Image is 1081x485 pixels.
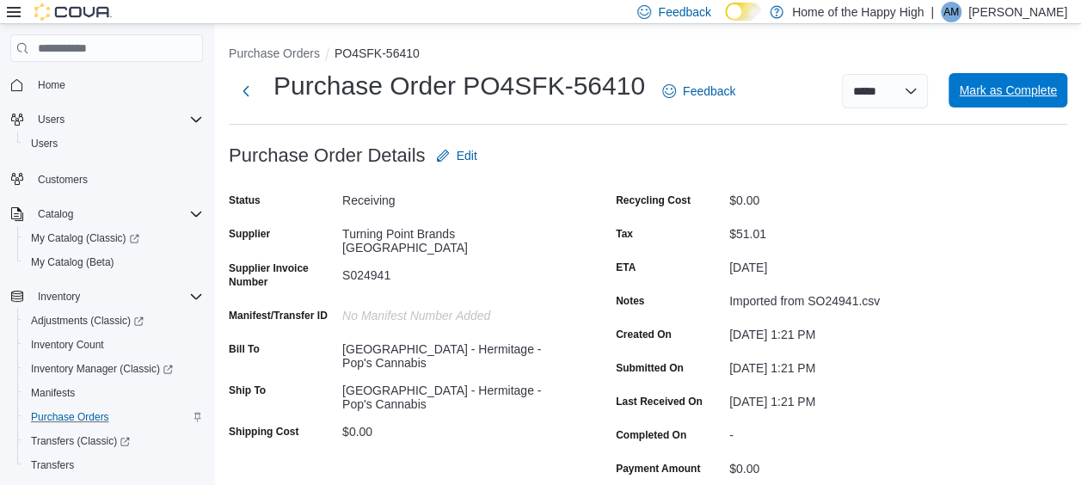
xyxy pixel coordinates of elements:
label: Bill To [229,342,260,356]
span: Home [31,74,203,95]
button: Next [229,74,263,108]
label: Notes [616,294,644,308]
button: Home [3,72,210,97]
label: Completed On [616,428,686,442]
h3: Purchase Order Details [229,145,426,166]
label: ETA [616,261,636,274]
button: Inventory [3,285,210,309]
span: Manifests [31,386,75,400]
button: Users [31,109,71,130]
a: Purchase Orders [24,407,116,427]
p: [PERSON_NAME] [968,2,1067,22]
label: Created On [616,328,672,341]
div: S024941 [342,261,573,282]
button: Inventory Count [17,333,210,357]
div: [DATE] [729,254,960,274]
span: Adjustments (Classic) [24,310,203,331]
span: Inventory Count [24,335,203,355]
div: [DATE] 1:21 PM [729,321,960,341]
span: Inventory Count [31,338,104,352]
a: Adjustments (Classic) [17,309,210,333]
button: Manifests [17,381,210,405]
a: Adjustments (Classic) [24,310,150,331]
span: Purchase Orders [24,407,203,427]
div: Turning Point Brands [GEOGRAPHIC_DATA] [342,220,573,255]
button: Mark as Complete [949,73,1067,107]
span: Adjustments (Classic) [31,314,144,328]
div: Alicia Mair [941,2,961,22]
span: Users [31,137,58,150]
button: Edit [429,138,484,173]
a: Inventory Count [24,335,111,355]
label: Supplier [229,227,270,241]
span: Transfers [24,455,203,476]
span: My Catalog (Beta) [31,255,114,269]
div: [GEOGRAPHIC_DATA] - Hermitage - Pop's Cannabis [342,335,573,370]
span: Inventory [38,290,80,304]
a: Customers [31,169,95,190]
label: Manifest/Transfer ID [229,309,328,322]
a: My Catalog (Classic) [17,226,210,250]
a: Transfers [24,455,81,476]
h1: Purchase Order PO4SFK-56410 [273,69,645,103]
button: PO4SFK-56410 [335,46,420,60]
a: Inventory Manager (Classic) [17,357,210,381]
label: Status [229,193,261,207]
span: Home [38,78,65,92]
div: No Manifest Number added [342,302,573,322]
span: Users [31,109,203,130]
label: Tax [616,227,633,241]
span: Customers [31,168,203,189]
span: Transfers (Classic) [24,431,203,451]
label: Supplier Invoice Number [229,261,335,289]
nav: An example of EuiBreadcrumbs [229,45,1067,65]
div: Receiving [342,187,573,207]
a: Manifests [24,383,82,403]
a: My Catalog (Beta) [24,252,121,273]
input: Dark Mode [725,3,761,21]
a: Transfers (Classic) [24,431,137,451]
button: Users [3,107,210,132]
a: Home [31,75,72,95]
span: Users [24,133,203,154]
div: $0.00 [729,187,960,207]
span: Inventory [31,286,203,307]
span: My Catalog (Classic) [24,228,203,249]
a: Users [24,133,64,154]
p: | [931,2,934,22]
span: Manifests [24,383,203,403]
a: My Catalog (Classic) [24,228,146,249]
label: Ship To [229,384,266,397]
span: AM [943,2,959,22]
button: Catalog [31,204,80,224]
span: My Catalog (Beta) [24,252,203,273]
span: Transfers [31,458,74,472]
a: Inventory Manager (Classic) [24,359,180,379]
span: Transfers (Classic) [31,434,130,448]
span: Catalog [38,207,73,221]
div: Imported from SO24941.csv [729,287,960,308]
div: [GEOGRAPHIC_DATA] - Hermitage - Pop's Cannabis [342,377,573,411]
button: Catalog [3,202,210,226]
span: Inventory Manager (Classic) [24,359,203,379]
button: Customers [3,166,210,191]
img: Cova [34,3,112,21]
span: Catalog [31,204,203,224]
div: $0.00 [342,418,573,439]
button: My Catalog (Beta) [17,250,210,274]
span: Feedback [683,83,735,100]
span: Mark as Complete [959,82,1057,99]
label: Recycling Cost [616,193,691,207]
span: Inventory Manager (Classic) [31,362,173,376]
a: Transfers (Classic) [17,429,210,453]
button: Users [17,132,210,156]
button: Purchase Orders [17,405,210,429]
span: My Catalog (Classic) [31,231,139,245]
label: Payment Amount [616,462,700,476]
button: Transfers [17,453,210,477]
span: Edit [457,147,477,164]
button: Purchase Orders [229,46,320,60]
span: Customers [38,173,88,187]
p: Home of the Happy High [792,2,924,22]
